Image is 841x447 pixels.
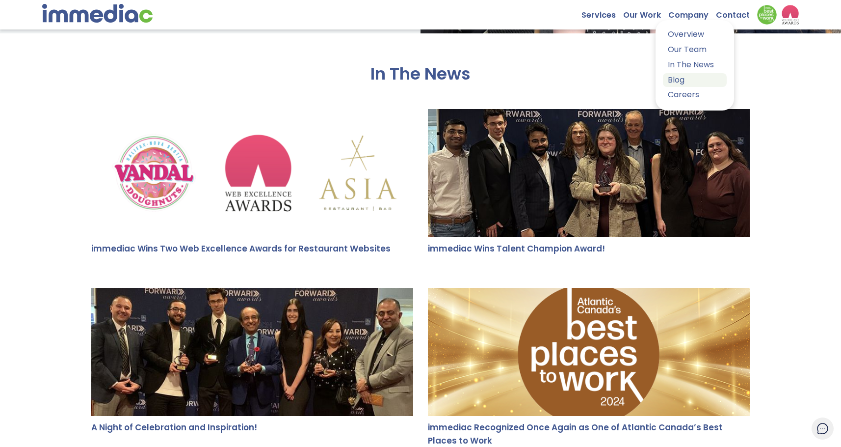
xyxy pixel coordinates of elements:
[428,243,605,254] a: immediac Wins Talent Champion Award!
[623,5,668,20] a: Our Work
[716,5,757,20] a: Contact
[91,421,257,433] a: A Night of Celebration and Inspiration!
[91,288,413,416] img: A Night of Celebration and Inspiration!
[782,5,799,25] img: logo2_wea_nobg.webp
[428,109,750,237] img: immediac Wins Talent Champion Award!
[663,73,727,87] a: Blog
[91,109,413,237] img: immediac Wins Two Web Excellence Awards for Restaurant Websites
[428,421,723,447] a: immediac Recognized Once Again as One of Atlantic Canada’s Best Places to Work
[663,88,727,102] a: Careers
[663,58,727,72] a: In The News
[366,63,475,85] h2: In The News
[668,5,716,20] a: Company
[757,5,777,25] img: Down
[663,28,727,42] a: Overview
[428,288,750,416] img: immediac Recognized Once Again as One of Atlantic Canada’s Best Places to Work
[42,4,153,23] img: immediac
[663,43,727,57] a: Our Team
[91,243,391,254] a: immediac Wins Two Web Excellence Awards for Restaurant Websites
[581,5,623,20] a: Services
